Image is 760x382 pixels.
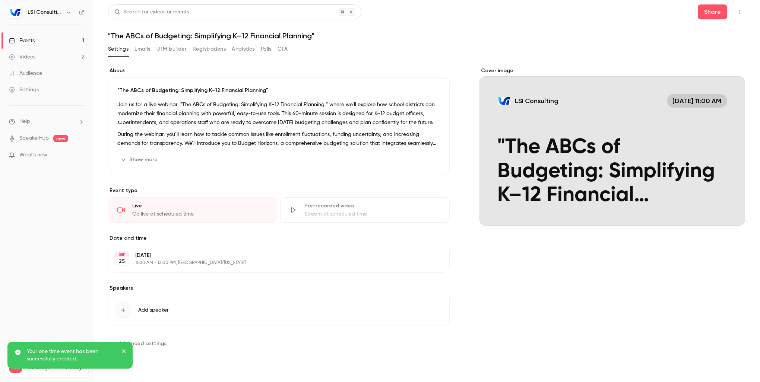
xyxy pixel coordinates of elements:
[132,202,268,210] div: Live
[119,258,125,265] p: 25
[304,210,440,218] div: Stream at scheduled time
[117,154,162,166] button: Show more
[278,43,288,55] button: CTA
[134,43,150,55] button: Emails
[108,235,450,242] label: Date and time
[28,9,63,16] h6: LSI Consulting
[9,70,42,77] div: Audience
[9,86,39,93] div: Settings
[9,6,21,18] img: LSI Consulting
[108,284,450,292] label: Speakers
[115,252,129,257] div: SEP
[261,43,272,55] button: Polls
[9,37,35,44] div: Events
[9,53,35,61] div: Videos
[132,210,268,218] div: Go live at scheduled time
[121,348,127,357] button: close
[193,43,226,55] button: Registrations
[108,67,450,74] label: About
[117,130,440,148] p: During the webinar, you’ll learn how to tackle common issues like enrollment fluctuations, fundin...
[156,43,187,55] button: UTM builder
[108,337,450,349] section: Advanced settings
[479,67,745,226] section: Cover image
[108,31,745,40] h1: "The ABCs of Budgeting: Simplifying K–12 Financial Planning"
[108,187,450,194] p: Event type
[27,348,116,363] p: Your one time event has been successfully created.
[19,134,49,142] a: SpeakerHub
[117,100,440,127] p: Join us for a live webinar, "The ABCs of Budgeting: Simplifying K–12 Financial Planning," where w...
[19,151,47,159] span: What's new
[108,43,129,55] button: Settings
[280,197,449,223] div: Pre-recorded videoStream at scheduled time
[9,118,84,125] li: help-dropdown-opener
[114,8,189,16] div: Search for videos or events
[138,306,169,314] span: Add speaker
[479,67,745,74] label: Cover image
[304,202,440,210] div: Pre-recorded video
[135,260,410,266] p: 11:00 AM - 12:00 PM, [GEOGRAPHIC_DATA]/[US_STATE]
[108,197,277,223] div: LiveGo live at scheduled time
[19,118,30,125] span: Help
[117,87,440,94] p: "The ABCs of Budgeting: Simplifying K–12 Financial Planning"
[698,4,727,19] button: Share
[53,135,68,142] span: new
[135,252,410,259] p: [DATE]
[108,295,450,325] button: Add speaker
[108,337,171,349] button: Advanced settings
[232,43,255,55] button: Analytics
[118,340,167,347] span: Advanced settings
